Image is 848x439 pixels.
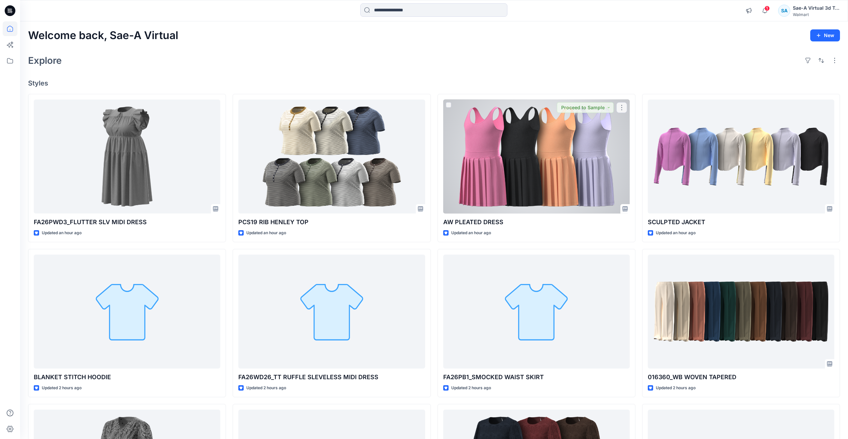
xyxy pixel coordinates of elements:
a: 016360_WB WOVEN TAPERED [648,255,834,369]
p: Updated 2 hours ago [451,385,491,392]
p: FA26WD26_TT RUFFLE SLEVELESS MIDI DRESS [238,373,425,382]
a: SCULPTED JACKET [648,100,834,213]
p: Updated 2 hours ago [246,385,286,392]
h2: Welcome back, Sae-A Virtual [28,29,178,42]
p: BLANKET STITCH HOODIE [34,373,220,382]
div: Walmart [793,12,840,17]
h2: Explore [28,55,62,66]
p: Updated an hour ago [656,230,696,237]
a: AW PLEATED DRESS [443,100,630,213]
p: SCULPTED JACKET [648,217,834,227]
span: 1 [764,6,770,11]
p: 016360_WB WOVEN TAPERED [648,373,834,382]
p: FA26PB1_SMOCKED WAIST SKIRT [443,373,630,382]
a: BLANKET STITCH HOODIE [34,255,220,369]
p: Updated 2 hours ago [42,385,82,392]
p: PCS19 RIB HENLEY TOP [238,217,425,227]
button: New [810,29,840,41]
p: Updated an hour ago [246,230,286,237]
div: SA [778,5,790,17]
a: FA26WD26_TT RUFFLE SLEVELESS MIDI DRESS [238,255,425,369]
p: Updated an hour ago [451,230,491,237]
div: Sae-A Virtual 3d Team [793,4,840,12]
p: AW PLEATED DRESS [443,217,630,227]
a: FA26PB1_SMOCKED WAIST SKIRT [443,255,630,369]
a: PCS19 RIB HENLEY TOP [238,100,425,213]
h4: Styles [28,79,840,87]
a: FA26PWD3_FLUTTER SLV MIDI DRESS [34,100,220,213]
p: Updated 2 hours ago [656,385,696,392]
p: Updated an hour ago [42,230,82,237]
p: FA26PWD3_FLUTTER SLV MIDI DRESS [34,217,220,227]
